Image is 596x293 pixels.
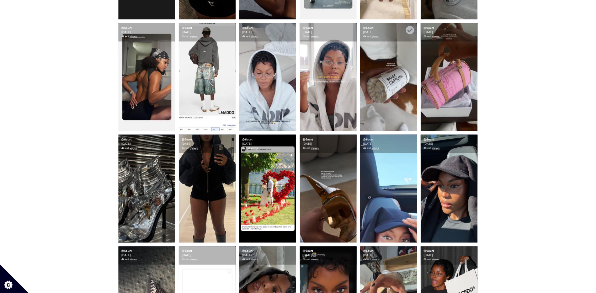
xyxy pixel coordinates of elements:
[179,135,236,153] div: [DATE] 4k est.
[360,135,417,153] div: [DATE] 4k est.
[300,23,357,42] div: [DATE] 4k est.
[251,146,258,150] a: views
[432,146,440,150] a: views
[311,258,319,262] a: views
[130,258,137,262] a: views
[251,258,258,262] a: views
[239,246,296,265] div: [DATE] 4k est.
[424,249,434,253] a: @6ourt
[311,34,319,38] a: views
[421,23,478,42] div: [DATE] 4k est.
[360,23,417,42] div: [DATE] 4k est.
[182,138,192,142] a: @6ourt
[363,26,373,30] a: @6ourt
[118,246,175,265] div: [DATE] 4k est.
[251,34,258,38] a: views
[421,135,478,153] div: [DATE] 4k est.
[363,249,373,253] a: @6ourt
[118,23,175,42] div: [DATE] 4k est.
[130,34,137,38] a: views
[303,26,313,30] a: @6ourt
[424,26,434,30] a: @6ourt
[242,249,252,253] a: @6ourt
[121,138,132,142] a: @6ourt
[300,135,357,153] div: [DATE] 4k est.
[130,146,137,150] a: views
[372,258,379,262] a: views
[179,23,236,42] div: [DATE] 4k est.
[303,138,313,142] a: @6ourt
[190,34,198,38] a: views
[182,26,192,30] a: @6ourt
[300,246,357,265] div: [DATE] 4k est.
[372,34,379,38] a: views
[311,146,319,150] a: views
[303,249,313,253] a: @6ourt
[432,258,440,262] a: views
[239,135,296,153] div: [DATE] 4k est.
[242,138,252,142] a: @6ourt
[363,138,373,142] a: @6ourt
[360,246,417,265] div: [DATE] 4k est.
[121,26,132,30] a: @6ourt
[424,138,434,142] a: @6ourt
[190,146,198,150] a: views
[182,249,192,253] a: @6ourt
[421,246,478,265] div: [DATE] 4k est.
[432,34,440,38] a: views
[239,23,296,42] div: [DATE] 4k est.
[118,135,175,153] div: [DATE] 4k est.
[242,26,252,30] a: @6ourt
[190,258,198,262] a: views
[121,249,132,253] a: @6ourt
[179,246,236,265] div: [DATE] 4k est.
[372,146,379,150] a: views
